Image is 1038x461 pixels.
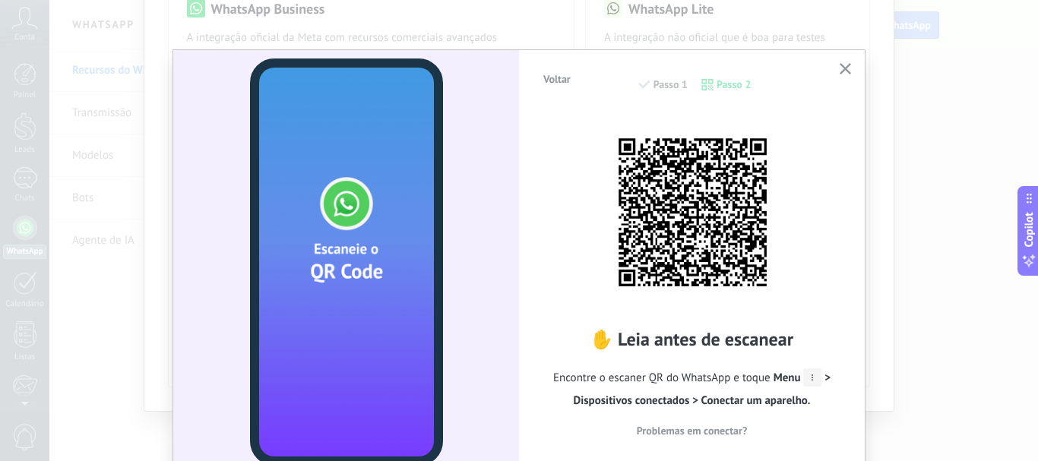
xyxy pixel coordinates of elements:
h2: ✋ Leia antes de escanear [542,327,842,351]
span: Problemas em conectar? [637,425,748,436]
button: Voltar [536,68,578,90]
span: Copilot [1021,212,1036,247]
button: Problemas em conectar? [542,419,842,442]
span: Voltar [543,74,571,84]
span: Menu [774,371,822,385]
span: Encontre o escaner QR do WhatsApp e toque [542,367,842,412]
span: > Dispositivos conectados > Conectar um aparelho. [574,371,831,408]
img: yUhvHtvxsblAAAAAElFTkSuQmCC [609,128,776,295]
